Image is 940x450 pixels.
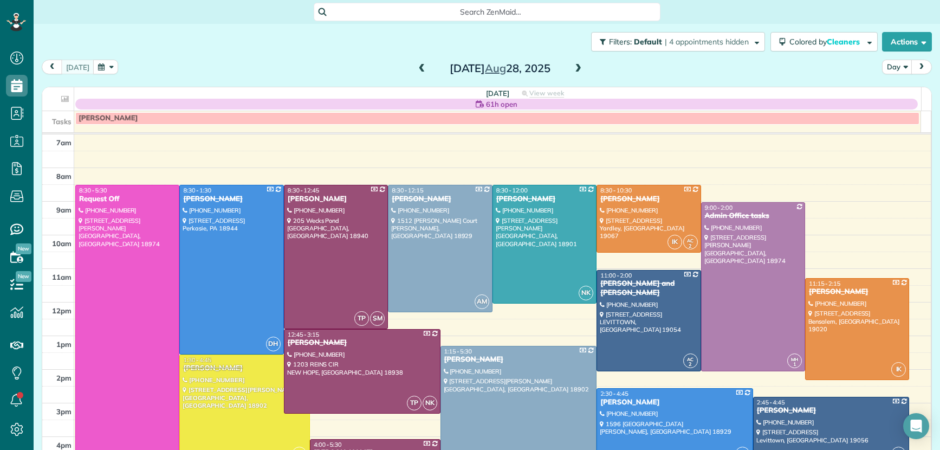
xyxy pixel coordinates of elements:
span: 4pm [56,441,72,449]
span: Colored by [789,37,864,47]
span: 11:00 - 2:00 [600,272,632,279]
small: 2 [684,241,697,252]
button: Day [882,60,912,74]
span: 3pm [56,407,72,416]
span: Aug [485,61,506,75]
span: 9:00 - 2:00 [705,204,733,211]
span: 2:30 - 4:45 [600,390,628,397]
span: AM [475,294,489,309]
div: [PERSON_NAME] [600,195,697,204]
button: Filters: Default | 4 appointments hidden [591,32,765,52]
span: 12pm [52,306,72,315]
button: prev [42,60,62,74]
span: Default [634,37,663,47]
span: Cleaners [827,37,861,47]
span: | 4 appointments hidden [665,37,749,47]
div: [PERSON_NAME] [600,398,750,407]
span: 10am [52,239,72,248]
div: Admin Office tasks [704,211,802,221]
h2: [DATE] 28, 2025 [432,62,568,74]
small: 2 [684,359,697,370]
span: 9am [56,205,72,214]
small: 1 [788,359,801,370]
span: IK [667,235,682,249]
span: Filters: [609,37,632,47]
button: [DATE] [61,60,94,74]
span: New [16,271,31,282]
span: 8:30 - 1:30 [183,187,211,194]
span: 11:15 - 2:15 [809,280,840,287]
span: 8:30 - 12:45 [288,187,319,194]
span: IK [891,362,906,377]
span: 11am [52,273,72,281]
div: [PERSON_NAME] [808,287,906,297]
div: [PERSON_NAME] [287,338,437,348]
span: 8am [56,172,72,181]
span: [DATE] [486,89,509,98]
span: View week [529,89,564,98]
div: [PERSON_NAME] [496,195,593,204]
a: Filters: Default | 4 appointments hidden [586,32,765,52]
div: [PERSON_NAME] [287,195,385,204]
span: 8:30 - 12:15 [392,187,423,194]
span: 7am [56,138,72,147]
span: New [16,243,31,254]
span: DH [266,337,281,351]
span: NK [579,286,593,300]
span: 8:30 - 12:00 [496,187,528,194]
span: 8:30 - 5:30 [79,187,107,194]
span: 8:30 - 10:30 [600,187,632,194]
div: Request Off [79,195,176,204]
span: [PERSON_NAME] [79,114,138,123]
span: 2pm [56,374,72,382]
span: 2:45 - 4:45 [757,398,785,406]
div: [PERSON_NAME] [391,195,489,204]
span: SM [370,311,385,326]
div: Open Intercom Messenger [903,413,929,439]
span: TP [407,396,422,410]
span: AC [687,356,693,362]
div: [PERSON_NAME] and [PERSON_NAME] [600,279,697,298]
span: AC [687,237,693,243]
div: [PERSON_NAME] [444,355,594,364]
span: 12:45 - 3:15 [288,331,319,338]
div: [PERSON_NAME] [183,364,307,373]
span: 1pm [56,340,72,349]
span: 1:15 - 5:30 [444,348,472,355]
span: 1:30 - 4:45 [183,356,211,364]
span: NK [423,396,437,410]
button: Colored byCleaners [770,32,878,52]
span: TP [354,311,369,326]
span: 4:00 - 5:30 [314,441,342,448]
span: 61h open [486,99,517,110]
div: [PERSON_NAME] [183,195,280,204]
button: Actions [882,32,932,52]
div: [PERSON_NAME] [756,406,906,415]
span: MH [791,356,799,362]
button: next [911,60,932,74]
